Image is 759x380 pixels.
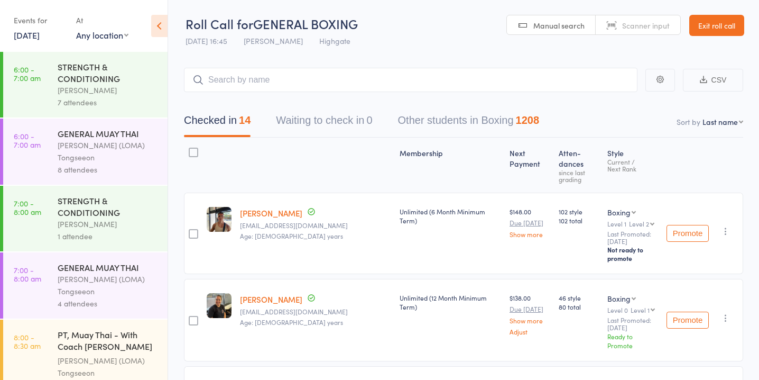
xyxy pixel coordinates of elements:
[58,84,159,96] div: [PERSON_NAME]
[14,65,41,82] time: 6:00 - 7:00 am
[559,293,599,302] span: 46 style
[629,220,649,227] div: Level 2
[559,169,599,183] div: since last grading
[76,29,128,41] div: Any location
[631,306,650,313] div: Level 1
[14,132,41,149] time: 6:00 - 7:00 am
[603,142,662,188] div: Style
[58,128,159,139] div: GENERAL MUAY THAI
[58,164,159,176] div: 8 attendees
[607,316,658,332] small: Last Promoted: [DATE]
[58,96,159,108] div: 7 attendees
[366,114,372,126] div: 0
[240,294,302,305] a: [PERSON_NAME]
[510,293,550,335] div: $138.00
[58,195,159,218] div: STRENGTH & CONDITIONING
[559,216,599,225] span: 102 total
[58,230,159,242] div: 1 attendee
[207,207,232,232] img: image1738916805.png
[276,109,372,137] button: Waiting to check in0
[58,355,159,379] div: [PERSON_NAME] (LOMA) Tongseeon
[186,15,253,32] span: Roll Call for
[559,302,599,311] span: 80 total
[14,199,41,216] time: 7:00 - 8:00 am
[58,261,159,273] div: GENERAL MUAY THAI
[607,246,658,263] div: Not ready to promote
[607,220,658,227] div: Level 1
[510,207,550,238] div: $148.00
[14,333,41,350] time: 8:00 - 8:30 am
[14,29,40,41] a: [DATE]
[58,329,159,355] div: PT, Muay Thai - With Coach [PERSON_NAME] (30 minutes)
[510,219,550,227] small: Due [DATE]
[607,158,658,172] div: Current / Next Rank
[398,109,540,137] button: Other students in Boxing1208
[240,318,343,327] span: Age: [DEMOGRAPHIC_DATA] years
[395,142,505,188] div: Membership
[510,231,550,238] a: Show more
[58,297,159,310] div: 4 attendees
[186,35,227,46] span: [DATE] 16:45
[510,317,550,324] a: Show more
[240,308,391,315] small: tahlia.briggs1998@gmail.com
[14,266,41,283] time: 7:00 - 8:00 am
[516,114,540,126] div: 1208
[244,35,303,46] span: [PERSON_NAME]
[505,142,554,188] div: Next Payment
[76,12,128,29] div: At
[3,252,168,319] a: 7:00 -8:00 amGENERAL MUAY THAI[PERSON_NAME] (LOMA) Tongseeon4 attendees
[667,225,709,242] button: Promote
[689,15,744,36] a: Exit roll call
[702,116,738,127] div: Last name
[607,332,658,350] div: Ready to Promote
[58,61,159,84] div: STRENGTH & CONDITIONING
[14,12,66,29] div: Events for
[510,328,550,335] a: Adjust
[207,293,232,318] img: image1742895479.png
[184,109,251,137] button: Checked in14
[319,35,350,46] span: Highgate
[607,207,631,218] div: Boxing
[677,116,700,127] label: Sort by
[3,119,168,185] a: 6:00 -7:00 amGENERAL MUAY THAI[PERSON_NAME] (LOMA) Tongseeon8 attendees
[607,293,631,304] div: Boxing
[607,306,658,313] div: Level 0
[622,20,670,31] span: Scanner input
[58,218,159,230] div: [PERSON_NAME]
[510,305,550,313] small: Due [DATE]
[253,15,358,32] span: GENERAL BOXING
[58,139,159,164] div: [PERSON_NAME] (LOMA) Tongseeon
[184,68,637,92] input: Search by name
[400,207,501,225] div: Unlimited (6 Month Minimum Term)
[3,186,168,251] a: 7:00 -8:00 amSTRENGTH & CONDITIONING[PERSON_NAME]1 attendee
[559,207,599,216] span: 102 style
[239,114,251,126] div: 14
[58,273,159,297] div: [PERSON_NAME] (LOMA) Tongseeon
[240,207,302,219] a: [PERSON_NAME]
[533,20,585,31] span: Manual search
[554,142,603,188] div: Atten­dances
[3,52,168,117] a: 6:00 -7:00 amSTRENGTH & CONDITIONING[PERSON_NAME]7 attendees
[607,230,658,246] small: Last Promoted: [DATE]
[400,293,501,311] div: Unlimited (12 Month Minimum Term)
[667,312,709,329] button: Promote
[683,69,743,92] button: CSV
